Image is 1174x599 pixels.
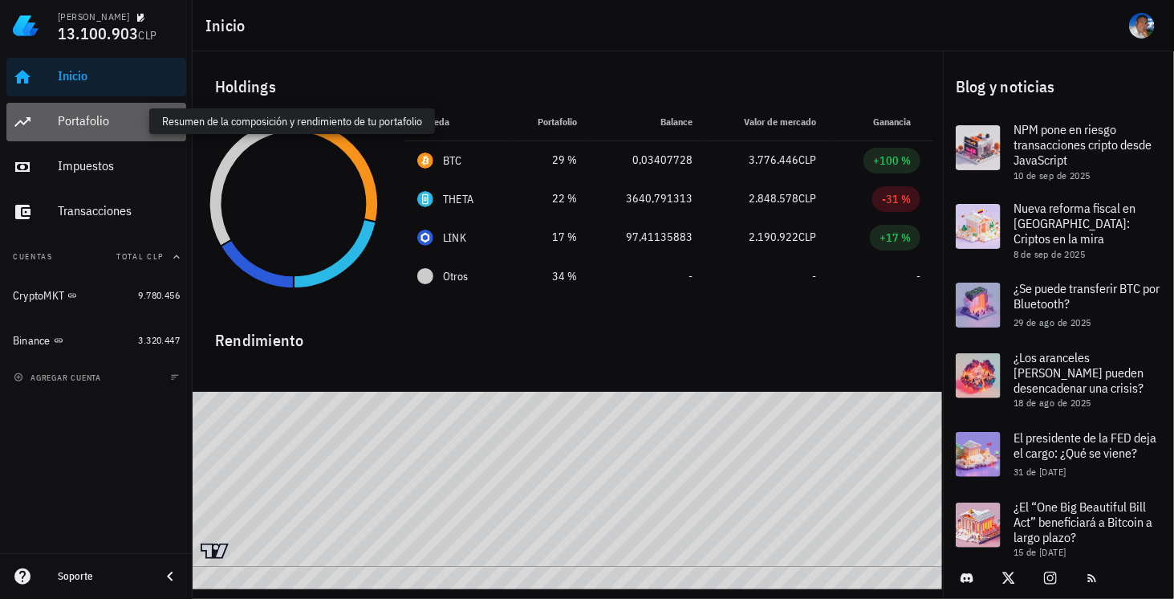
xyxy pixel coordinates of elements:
a: Binance 3.320.447 [6,321,186,360]
span: El presidente de la FED deja el cargo: ¿Qué se viene? [1014,430,1156,461]
a: ¿Se puede transferir BTC por Bluetooth? 29 de ago de 2025 [943,270,1174,340]
div: 34 % [521,268,577,285]
span: 13.100.903 [58,22,139,44]
span: Total CLP [116,251,164,262]
th: Valor de mercado [706,103,830,141]
a: ¿Los aranceles [PERSON_NAME] pueden desencadenar una crisis? 18 de ago de 2025 [943,340,1174,419]
span: 15 de [DATE] [1014,546,1066,558]
div: Binance [13,334,51,348]
div: BTC-icon [417,153,433,169]
span: ¿Se puede transferir BTC por Bluetooth? [1014,280,1160,312]
span: CLP [798,191,816,206]
span: CLP [798,230,816,244]
span: 2.848.578 [749,191,798,206]
div: 3640,791313 [603,190,693,207]
div: -31 % [882,191,911,207]
img: LedgiFi [13,13,39,39]
span: Ganancia [873,116,920,128]
div: [PERSON_NAME] [58,10,129,23]
a: Impuestos [6,148,186,186]
div: +100 % [873,153,911,169]
div: Impuestos [58,158,180,173]
div: Portafolio [58,113,180,128]
div: 22 % [521,190,577,207]
div: Inicio [58,68,180,84]
span: - [689,269,693,283]
span: Otros [443,268,468,285]
a: CryptoMKT 9.780.456 [6,276,186,315]
a: ¿El “One Big Beautiful Bill Act” beneficiará a Bitcoin a largo plazo? 15 de [DATE] [943,490,1174,568]
div: CryptoMKT [13,289,64,303]
h1: Inicio [205,13,252,39]
span: CLP [139,28,157,43]
span: - [812,269,816,283]
span: 3.776.446 [749,153,798,167]
div: Rendimiento [202,315,933,353]
a: Nueva reforma fiscal en [GEOGRAPHIC_DATA]: Criptos en la mira 8 de sep de 2025 [943,191,1174,270]
div: Blog y noticias [943,61,1174,112]
a: Portafolio [6,103,186,141]
div: THETA [443,191,473,207]
th: Moneda [404,103,508,141]
span: 18 de ago de 2025 [1014,397,1091,409]
span: 8 de sep de 2025 [1014,248,1085,260]
a: Inicio [6,58,186,96]
div: Transacciones [58,203,180,218]
span: agregar cuenta [17,373,101,383]
a: Charting by TradingView [201,544,229,559]
div: LINK [443,230,466,246]
span: Nueva reforma fiscal en [GEOGRAPHIC_DATA]: Criptos en la mira [1014,200,1135,247]
span: 10 de sep de 2025 [1014,169,1091,181]
div: 0,03407728 [603,152,693,169]
div: Holdings [202,61,933,112]
a: El presidente de la FED deja el cargo: ¿Qué se viene? 31 de [DATE] [943,419,1174,490]
span: NPM pone en riesgo transacciones cripto desde JavaScript [1014,121,1152,168]
div: LINK-icon [417,230,433,246]
button: CuentasTotal CLP [6,238,186,276]
div: avatar [1129,13,1155,39]
div: BTC [443,153,462,169]
th: Portafolio [508,103,590,141]
span: - [916,269,920,283]
span: 29 de ago de 2025 [1014,316,1091,328]
a: NPM pone en riesgo transacciones cripto desde JavaScript 10 de sep de 2025 [943,112,1174,191]
span: 9.780.456 [138,289,180,301]
span: 31 de [DATE] [1014,466,1066,478]
th: Balance [590,103,706,141]
span: CLP [798,153,816,167]
div: 17 % [521,229,577,246]
div: THETA-icon [417,191,433,207]
div: Soporte [58,570,148,583]
span: ¿Los aranceles [PERSON_NAME] pueden desencadenar una crisis? [1014,349,1144,396]
button: agregar cuenta [10,369,108,385]
span: 2.190.922 [749,230,798,244]
div: 29 % [521,152,577,169]
div: 97,41135883 [603,229,693,246]
span: ¿El “One Big Beautiful Bill Act” beneficiará a Bitcoin a largo plazo? [1014,499,1152,545]
a: Transacciones [6,193,186,231]
div: +17 % [879,230,911,246]
span: 3.320.447 [138,334,180,346]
